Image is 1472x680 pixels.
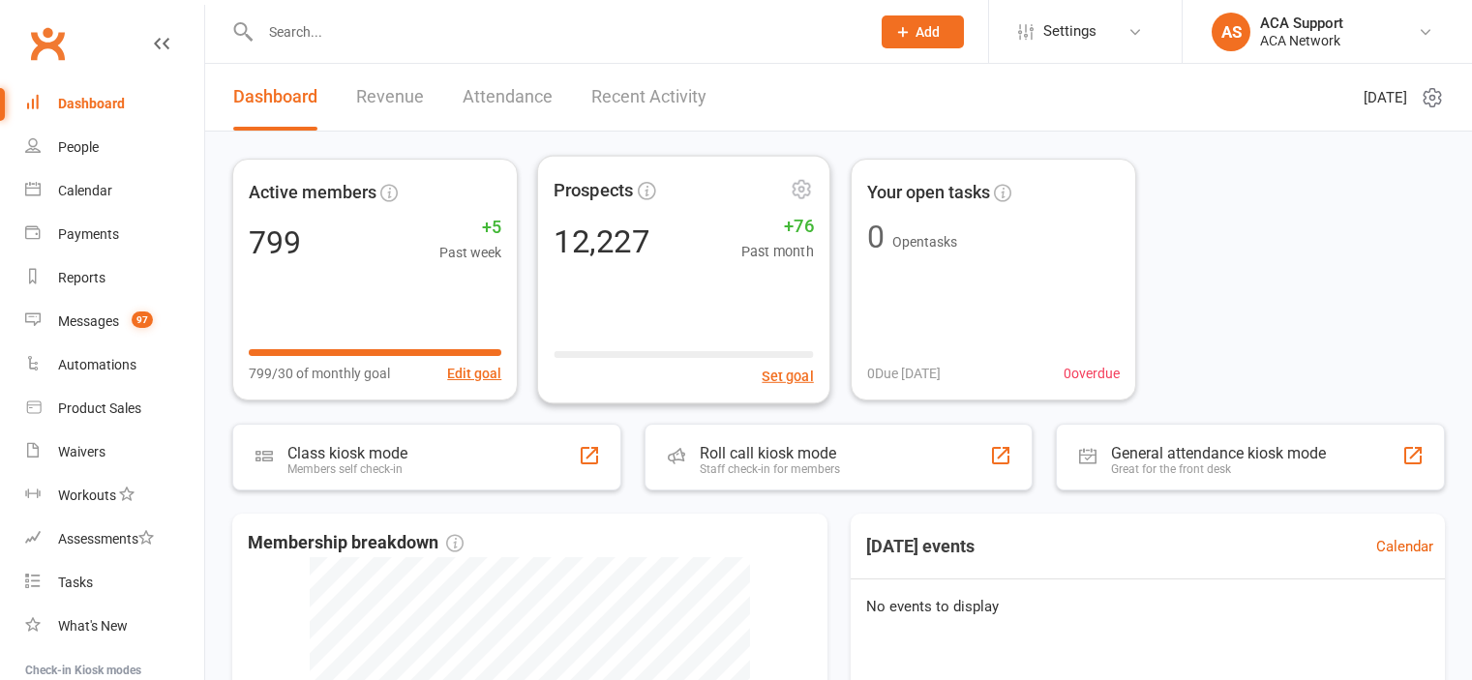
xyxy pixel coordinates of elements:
[916,24,940,40] span: Add
[58,139,99,155] div: People
[25,605,204,648] a: What's New
[700,462,840,476] div: Staff check-in for members
[233,64,317,131] a: Dashboard
[287,462,407,476] div: Members self check-in
[463,64,553,131] a: Attendance
[25,343,204,387] a: Automations
[249,179,376,207] span: Active members
[1376,535,1433,558] a: Calendar
[58,183,112,198] div: Calendar
[25,126,204,169] a: People
[439,242,501,263] span: Past week
[882,15,964,48] button: Add
[58,313,119,329] div: Messages
[25,517,204,561] a: Assessments
[58,357,136,372] div: Automations
[58,531,154,547] div: Assessments
[851,529,990,564] h3: [DATE] events
[25,561,204,605] a: Tasks
[439,214,501,242] span: +5
[25,256,204,300] a: Reports
[741,212,814,241] span: +76
[58,575,93,590] div: Tasks
[23,19,72,68] a: Clubworx
[25,430,204,474] a: Waivers
[1260,32,1343,49] div: ACA Network
[867,179,990,207] span: Your open tasks
[867,222,885,252] div: 0
[132,311,153,328] span: 97
[58,226,119,242] div: Payments
[867,363,941,384] span: 0 Due [DATE]
[763,365,814,387] button: Set goal
[249,227,301,258] div: 799
[356,64,424,131] a: Revenue
[1064,363,1120,384] span: 0 overdue
[1111,462,1326,476] div: Great for the front desk
[843,579,1454,634] div: No events to display
[25,82,204,126] a: Dashboard
[58,400,141,416] div: Product Sales
[58,270,105,285] div: Reports
[1212,13,1250,51] div: AS
[58,96,125,111] div: Dashboard
[249,363,390,384] span: 799/30 of monthly goal
[25,300,204,343] a: Messages 97
[25,387,204,430] a: Product Sales
[25,474,204,517] a: Workouts
[1111,444,1326,462] div: General attendance kiosk mode
[1364,86,1407,109] span: [DATE]
[555,225,650,257] div: 12,227
[447,363,501,384] button: Edit goal
[58,618,128,634] div: What's New
[1043,10,1096,53] span: Settings
[555,176,634,205] span: Prospects
[892,234,957,250] span: Open tasks
[591,64,706,131] a: Recent Activity
[58,488,116,503] div: Workouts
[25,169,204,213] a: Calendar
[248,529,464,557] span: Membership breakdown
[255,18,856,45] input: Search...
[287,444,407,462] div: Class kiosk mode
[700,444,840,462] div: Roll call kiosk mode
[58,444,105,459] div: Waivers
[25,213,204,256] a: Payments
[1260,15,1343,32] div: ACA Support
[741,241,814,263] span: Past month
